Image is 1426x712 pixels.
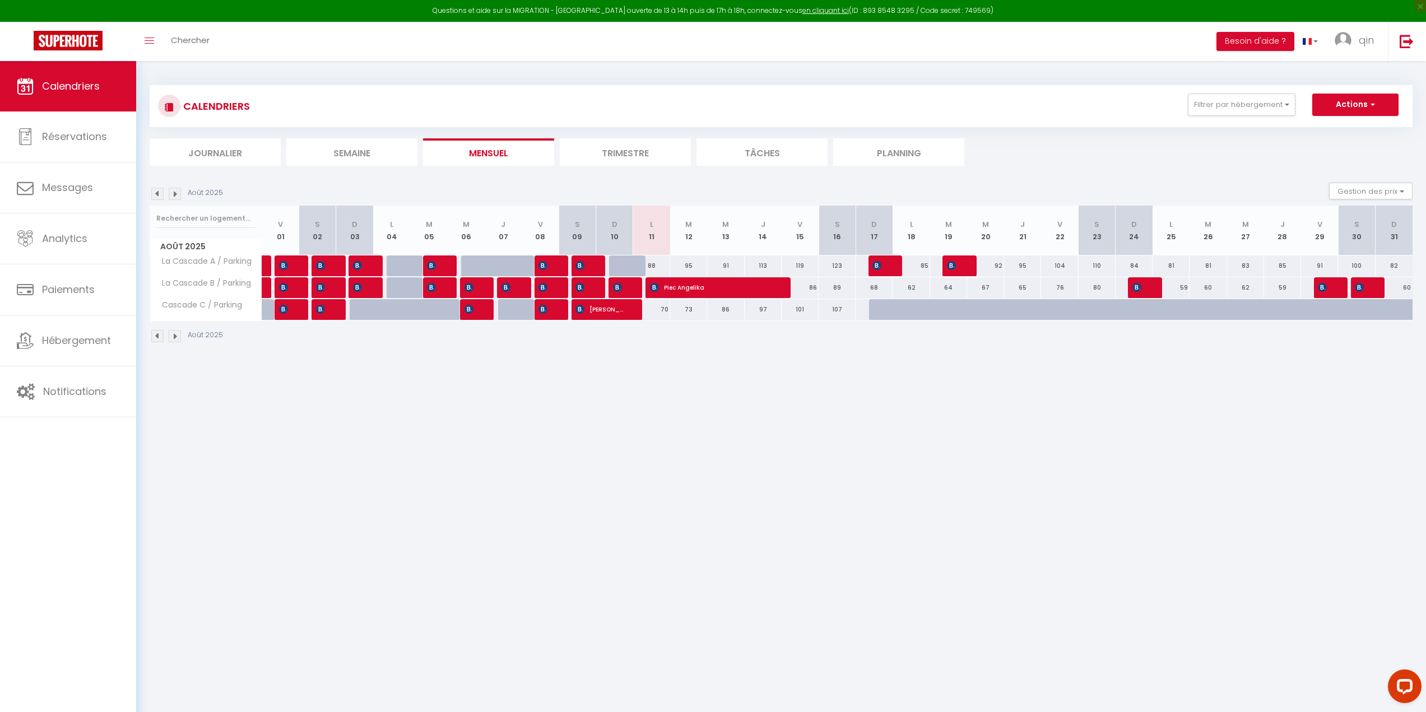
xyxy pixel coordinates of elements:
[538,219,543,230] abbr: V
[427,277,439,298] span: [PERSON_NAME]-Kollau
[1264,255,1301,276] div: 85
[696,138,828,166] li: Tâches
[42,333,111,347] span: Hébergement
[1190,277,1227,298] div: 60
[685,219,692,230] abbr: M
[171,34,210,46] span: Chercher
[262,277,268,299] a: [PERSON_NAME]
[1004,206,1041,255] th: 21
[423,138,554,166] li: Mensuel
[1359,33,1374,47] span: qin
[707,299,744,320] div: 86
[745,299,782,320] div: 97
[42,180,93,194] span: Messages
[967,277,1004,298] div: 67
[1116,255,1153,276] div: 84
[34,31,103,50] img: Super Booking
[819,255,856,276] div: 123
[722,219,729,230] abbr: M
[353,277,365,298] span: [PERSON_NAME]
[522,206,559,255] th: 08
[1317,219,1322,230] abbr: V
[1041,255,1078,276] div: 104
[1280,219,1285,230] abbr: J
[947,255,959,276] span: [PERSON_NAME]
[945,219,952,230] abbr: M
[1376,255,1413,276] div: 82
[633,255,670,276] div: 88
[1335,32,1351,49] img: ...
[982,219,989,230] abbr: M
[797,219,802,230] abbr: V
[745,255,782,276] div: 113
[286,138,417,166] li: Semaine
[1079,206,1116,255] th: 23
[930,277,967,298] div: 64
[279,299,291,320] span: [PERSON_NAME]
[782,299,819,320] div: 101
[1264,277,1301,298] div: 59
[152,277,254,290] span: La Cascade B / Parking
[1153,255,1190,276] div: 81
[152,255,254,268] span: La Cascade A / Parking
[316,255,328,276] span: [PERSON_NAME]
[1400,34,1414,48] img: logout
[1329,183,1413,199] button: Gestion des prix
[465,299,477,320] span: [PERSON_NAME]
[42,231,87,245] span: Analytics
[1205,219,1211,230] abbr: M
[967,206,1004,255] th: 20
[538,277,551,298] span: [PERSON_NAME]
[426,219,433,230] abbr: M
[42,79,100,93] span: Calendriers
[1116,206,1153,255] th: 24
[43,384,106,398] span: Notifications
[1312,94,1399,116] button: Actions
[1376,206,1413,255] th: 31
[162,22,218,61] a: Chercher
[1079,277,1116,298] div: 80
[670,206,707,255] th: 12
[819,277,856,298] div: 89
[299,206,336,255] th: 02
[448,206,485,255] th: 06
[1188,94,1295,116] button: Filtrer par hébergement
[1355,277,1367,298] span: [PERSON_NAME]
[575,299,625,320] span: [PERSON_NAME]
[1318,277,1330,298] span: [PERSON_NAME]
[188,330,223,341] p: Août 2025
[967,255,1004,276] div: 92
[1227,206,1264,255] th: 27
[316,299,328,320] span: [PERSON_NAME]
[1131,219,1137,230] abbr: D
[856,277,893,298] div: 68
[1354,219,1359,230] abbr: S
[893,206,930,255] th: 18
[373,206,410,255] th: 04
[316,277,328,298] span: [PERSON_NAME]
[1190,255,1227,276] div: 81
[1079,255,1116,276] div: 110
[670,255,707,276] div: 95
[1004,255,1041,276] div: 95
[612,219,617,230] abbr: D
[1153,277,1190,298] div: 59
[262,206,299,255] th: 01
[465,277,477,298] span: [PERSON_NAME]
[819,206,856,255] th: 16
[893,277,930,298] div: 62
[427,255,439,276] span: [PERSON_NAME]
[1376,277,1413,298] div: 60
[180,94,250,119] h3: CALENDRIERS
[782,277,819,298] div: 86
[782,206,819,255] th: 15
[1020,219,1025,230] abbr: J
[575,277,588,298] span: [PERSON_NAME]
[1242,219,1249,230] abbr: M
[910,219,913,230] abbr: L
[930,206,967,255] th: 19
[42,282,95,296] span: Paiements
[538,299,551,320] span: [PERSON_NAME]
[188,188,223,198] p: Août 2025
[150,239,262,255] span: Août 2025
